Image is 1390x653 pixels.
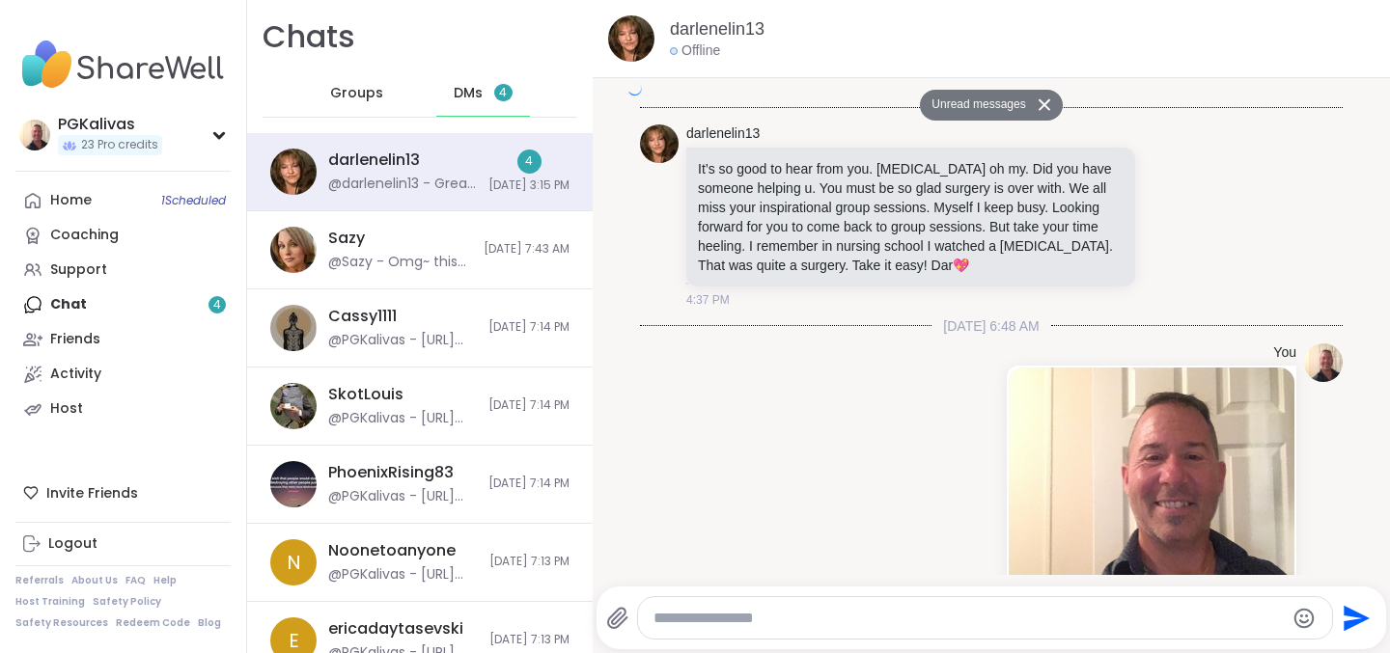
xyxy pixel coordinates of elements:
[50,260,107,280] div: Support
[698,159,1124,275] p: It’s so good to hear from you. [MEDICAL_DATA] oh my. Did you have someone helping u. You must be ...
[484,241,570,258] span: [DATE] 7:43 AM
[263,15,355,59] h1: Chats
[328,540,456,561] div: Noonetoanyone
[328,306,397,327] div: Cassy1111
[71,574,118,587] a: About Us
[15,183,231,218] a: Home1Scheduled
[608,15,654,62] img: https://sharewell-space-live.sfo3.digitaloceanspaces.com/user-generated/6cbcace5-f519-4f95-90c4-2...
[670,17,764,41] a: darlenelin13
[15,31,231,98] img: ShareWell Nav Logo
[50,330,100,349] div: Friends
[15,616,108,630] a: Safety Resources
[328,409,477,428] div: @PGKalivas - [URL][DOMAIN_NAME]
[15,527,231,561] a: Logout
[1009,367,1294,608] img: Save YourSelf cause nobody is coming to SAVE YOU
[270,305,317,351] img: https://sharewell-space-live.sfo3.digitaloceanspaces.com/user-generated/a8017849-476b-49c5-a792-9...
[50,191,92,210] div: Home
[161,193,226,208] span: 1 Scheduled
[488,397,570,414] span: [DATE] 7:14 PM
[1304,343,1343,382] img: https://sharewell-space-live.sfo3.digitaloceanspaces.com/user-generated/a1f4ef1c-a754-44c7-bd4e-2...
[15,218,231,253] a: Coaching
[328,618,463,639] div: ericadaytasevski
[670,41,720,61] div: Offline
[153,574,177,587] a: Help
[328,150,420,171] div: darlenelin13
[454,84,483,103] span: DMs
[81,137,158,153] span: 23 Pro credits
[489,632,570,648] span: [DATE] 7:13 PM
[116,616,190,630] a: Redeem Code
[640,124,679,163] img: https://sharewell-space-live.sfo3.digitaloceanspaces.com/user-generated/6cbcace5-f519-4f95-90c4-2...
[198,616,221,630] a: Blog
[15,253,231,287] a: Support
[328,565,478,585] div: @PGKalivas - [URL][DOMAIN_NAME]
[489,554,570,570] span: [DATE] 7:13 PM
[328,384,403,405] div: SkotLouis
[50,399,83,419] div: Host
[328,253,472,272] div: @Sazy - Omg~ this made my day. Can’t wait for some intense positivity of hope❤️‍🩹
[125,574,146,587] a: FAQ
[328,331,477,350] div: @PGKalivas - [URL][DOMAIN_NAME]
[328,462,454,483] div: PhoenixRising83
[15,574,64,587] a: Referrals
[48,534,97,554] div: Logout
[15,322,231,357] a: Friends
[93,595,161,609] a: Safety Policy
[328,487,477,506] div: @PGKalivas - [URL][DOMAIN_NAME]
[653,609,1284,628] textarea: Type your message
[1293,607,1316,630] button: Emoji picker
[953,258,969,273] span: 💖
[488,319,570,336] span: [DATE] 7:14 PM
[1273,343,1296,363] h4: You
[488,476,570,492] span: [DATE] 7:14 PM
[19,120,50,150] img: PGKalivas
[499,85,507,101] span: 4
[270,383,317,429] img: https://sharewell-space-live.sfo3.digitaloceanspaces.com/user-generated/8f456609-e4de-46c1-a935-4...
[328,228,365,249] div: Sazy
[488,177,570,194] span: [DATE] 3:15 PM
[931,316,1050,336] span: [DATE] 6:48 AM
[58,114,162,135] div: PGKalivas
[15,392,231,426] a: Host
[330,84,383,103] span: Groups
[328,175,477,194] div: @darlenelin13 - Great voice you have [PERSON_NAME] also your presence is vibrant!
[15,476,231,510] div: Invite Friends
[15,357,231,392] a: Activity
[517,150,542,174] div: 4
[920,90,1031,121] button: Unread messages
[1333,596,1376,639] button: Send
[270,149,317,195] img: https://sharewell-space-live.sfo3.digitaloceanspaces.com/user-generated/6cbcace5-f519-4f95-90c4-2...
[270,227,317,273] img: https://sharewell-space-live.sfo3.digitaloceanspaces.com/user-generated/f7e7b9c2-e837-46f3-82ec-1...
[50,226,119,245] div: Coaching
[686,124,760,144] a: darlenelin13
[686,291,730,309] span: 4:37 PM
[15,595,85,609] a: Host Training
[50,365,101,384] div: Activity
[287,548,301,577] span: N
[270,461,317,507] img: https://sharewell-space-live.sfo3.digitaloceanspaces.com/user-generated/603f1f02-93ca-4187-be66-9...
